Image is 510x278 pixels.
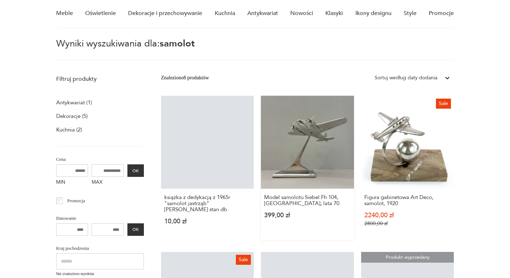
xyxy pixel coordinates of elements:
[161,96,254,240] a: książka z dedykacją z 1965r "samolot jastrząb" B.Riha stan dbksiążka z dedykacją z 1965r "samolot...
[92,177,124,188] label: MAX
[261,96,354,240] a: Model samolotu Siebel Fh 104, Niemcy, lata 70.Model samolotu Siebel Fh 104, [GEOGRAPHIC_DATA], la...
[161,74,209,82] div: Znaleziono 8 produktów
[264,212,351,218] p: 399,00 zł
[375,74,437,82] div: Sortuj według daty dodania
[56,155,144,163] p: Cena
[56,271,144,277] p: Nie znaleziono wyników
[164,194,251,213] h3: książka z dedykacją z 1965r "samolot jastrząb" [PERSON_NAME] stan db
[364,194,451,207] h3: Figura gabinetowa Art Deco, samolot, 1920
[164,218,251,224] p: 10,00 zł
[56,214,144,222] p: Datowanie
[56,177,88,188] label: MIN
[56,244,144,252] p: Kraj pochodzenia
[56,75,144,83] p: Filtruj produkty
[56,111,88,121] a: Dekoracje (5)
[361,96,454,240] a: SaleFigura gabinetowa Art Deco, samolot, 1920Figura gabinetowa Art Deco, samolot, 19202240,00 zł2...
[264,194,351,207] h3: Model samolotu Siebel Fh 104, [GEOGRAPHIC_DATA], lata 70.
[127,223,144,236] button: OK
[364,220,451,227] p: 2800,00 zł
[67,197,85,205] p: Promocja
[160,37,195,50] span: samolot
[56,125,82,135] a: Kuchnia (2)
[127,164,144,177] button: OK
[56,39,454,60] p: Wyniki wyszukiwania dla:
[364,212,451,218] p: 2240,00 zł
[56,98,92,108] a: Antykwariat (1)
